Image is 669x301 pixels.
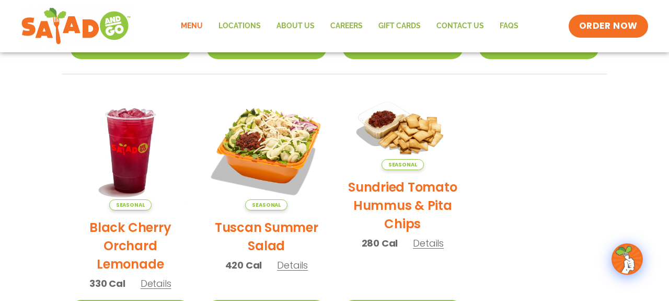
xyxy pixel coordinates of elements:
[70,218,191,273] h2: Black Cherry Orchard Lemonade
[109,199,152,210] span: Seasonal
[70,90,191,211] img: Product photo for Black Cherry Orchard Lemonade
[371,14,429,38] a: GIFT CARDS
[492,14,526,38] a: FAQs
[277,259,308,272] span: Details
[211,14,269,38] a: Locations
[362,236,398,250] span: 280 Cal
[173,14,526,38] nav: Menu
[173,14,211,38] a: Menu
[322,14,371,38] a: Careers
[613,244,642,274] img: wpChatIcon
[429,14,492,38] a: Contact Us
[579,20,638,32] span: ORDER NOW
[342,90,463,171] img: Product photo for Sundried Tomato Hummus & Pita Chips
[206,218,327,255] h2: Tuscan Summer Salad
[141,277,171,290] span: Details
[225,258,262,272] span: 420 Cal
[342,178,463,233] h2: Sundried Tomato Hummus & Pita Chips
[569,15,648,38] a: ORDER NOW
[206,90,327,211] img: Product photo for Tuscan Summer Salad
[413,237,444,250] span: Details
[269,14,322,38] a: About Us
[89,276,125,291] span: 330 Cal
[245,199,287,210] span: Seasonal
[382,159,424,170] span: Seasonal
[21,5,131,47] img: new-SAG-logo-768×292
